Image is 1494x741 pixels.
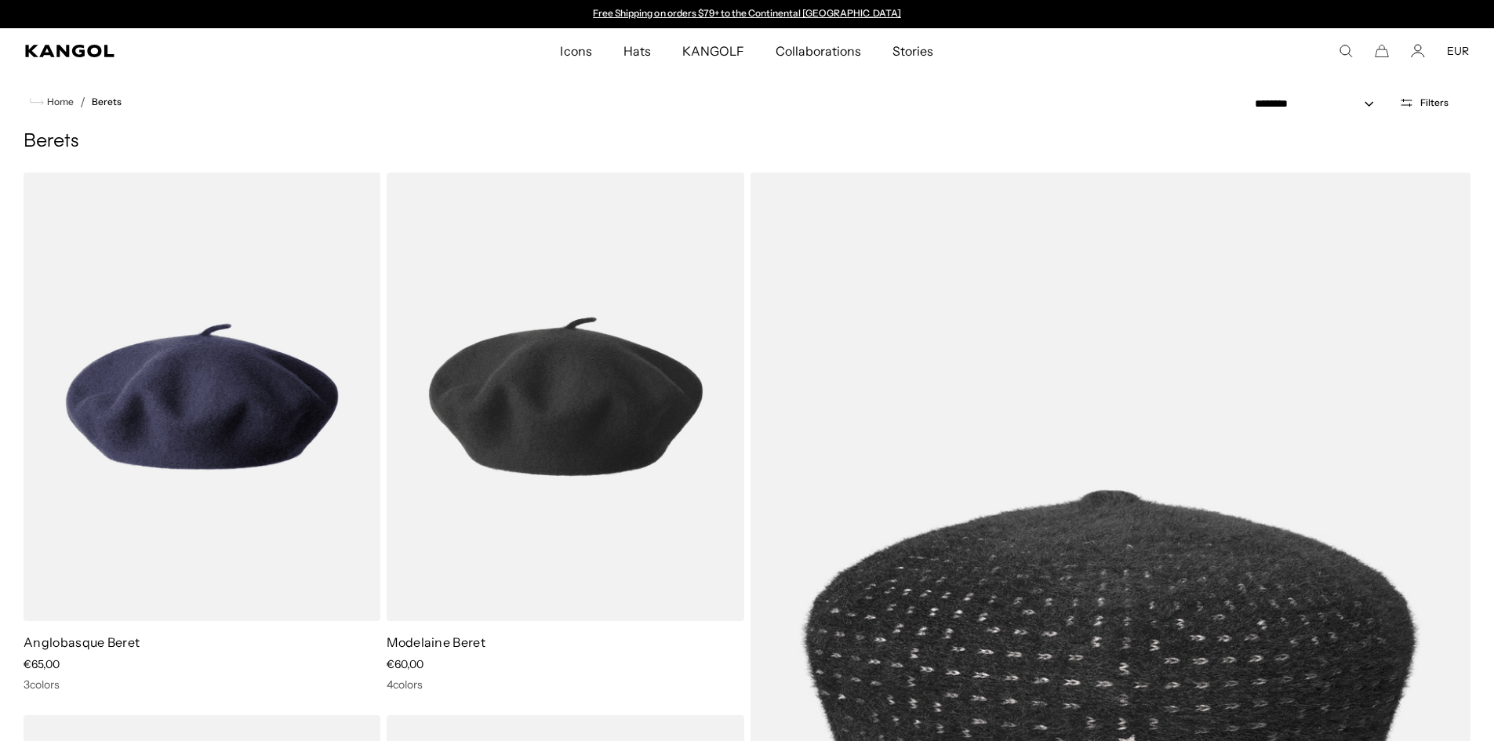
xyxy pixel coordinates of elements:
[24,130,1470,154] h1: Berets
[387,173,743,621] img: Modelaine Beret
[1249,96,1390,112] select: Sort by: Featured
[24,173,380,621] img: Anglobasque Beret
[593,7,901,19] a: Free Shipping on orders $79+ to the Continental [GEOGRAPHIC_DATA]
[92,96,122,107] a: Berets
[1411,44,1425,58] a: Account
[877,28,949,74] a: Stories
[586,8,909,20] div: Announcement
[1339,44,1353,58] summary: Search here
[30,95,74,109] a: Home
[760,28,877,74] a: Collaborations
[560,28,591,74] span: Icons
[25,45,372,57] a: Kangol
[586,8,909,20] div: 1 of 2
[1375,44,1389,58] button: Cart
[387,657,423,671] span: €60,00
[667,28,760,74] a: KANGOLF
[892,28,933,74] span: Stories
[1447,44,1469,58] button: EUR
[387,677,743,692] div: 4 colors
[776,28,861,74] span: Collaborations
[24,677,380,692] div: 3 colors
[44,96,74,107] span: Home
[1420,97,1449,108] span: Filters
[586,8,909,20] slideshow-component: Announcement bar
[1390,96,1458,110] button: Open filters
[682,28,744,74] span: KANGOLF
[623,28,651,74] span: Hats
[74,93,85,111] li: /
[387,634,485,650] a: Modelaine Beret
[24,634,140,650] a: Anglobasque Beret
[544,28,607,74] a: Icons
[608,28,667,74] a: Hats
[24,657,60,671] span: €65,00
